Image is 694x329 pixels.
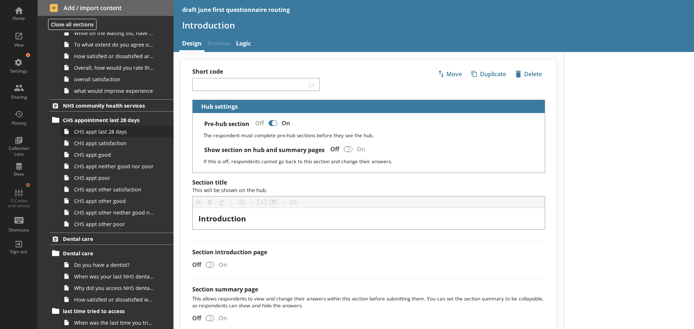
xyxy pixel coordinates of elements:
div: Off [249,117,267,130]
span: CHS appt other neither good nor poor [74,209,155,216]
h1: Introduction [182,20,685,31]
div: On [216,261,233,269]
span: How satisfied or dissatisfied are you with the communication about your wait? [74,53,155,60]
span: Why did you access NHS dental care on this occasion? [74,285,155,291]
div: Settings [6,68,31,74]
a: While on the waiting list, have you been provided with information about any of the following? [61,27,173,39]
span: Section title [192,178,267,194]
a: CHS appt other poor [61,218,173,230]
div: Off [325,143,342,156]
a: How satisfied or dissatisfied are you with the communication about your wait? [61,50,173,62]
a: Dental care [50,247,173,259]
a: CHS appt last 28 days [61,126,173,137]
span: CHS appt neither good nor poor [74,163,155,170]
span: Do you have a dentist? [74,261,155,268]
a: last time tried to access [50,305,173,317]
div: Off [187,314,204,322]
a: CHS appt other neither good nor poor [61,207,173,218]
span: CHS appt last 28 days [74,128,155,135]
a: CHS appt good [61,149,173,160]
div: History [6,120,31,126]
span: CHS appointment last 28 days [63,117,152,124]
div: Shortcuts [6,227,31,233]
span: CHS appt poor [74,174,155,181]
a: When was your last NHS dental appointment? [61,270,173,282]
div: Home [6,16,31,21]
span: CHS appt satisfaction [74,140,155,147]
div: On [216,314,233,322]
span: last time tried to access [63,308,152,315]
label: Short code [192,68,369,75]
div: Data [6,171,31,177]
a: CHS appt satisfaction [61,137,173,149]
a: CHS appt neither good nor poor [61,160,173,172]
span: Introduction [198,213,246,224]
span: How satisfied or dissatisfied were you with the NHS dental care you received? [74,296,155,303]
label: Show section on hub and summary pages [204,146,325,154]
a: what would improve experience [61,85,173,96]
label: Section introduction page [192,248,545,256]
a: Design [179,36,205,52]
span: NHS community health services [63,102,152,109]
span: overall satisfaction [74,76,155,83]
span: CHS appt other good [74,198,155,204]
li: CHS appointment last 28 daysCHS appt last 28 daysCHS appt satisfactionCHS appt goodCHS appt neith... [53,114,173,230]
a: CHS appointment last 28 days [50,114,173,126]
div: [object Object] [198,214,539,224]
span: Preview [205,36,233,52]
span: CHS appt other satisfaction [74,186,155,193]
p: If this is off, respondents cannot go back to this section and change their answers. [204,158,539,165]
div: View [6,42,31,48]
label: Section summary page [192,285,258,293]
a: Logic [233,36,254,52]
div: Off [187,261,204,269]
div: On [354,143,371,156]
div: Sign out [6,249,31,255]
span: Dental care [63,235,152,242]
label: Pre-hub section [204,120,249,128]
a: CHS appt other good [61,195,173,207]
a: overall satisfaction [61,73,173,85]
a: Overall, how would you rate the administration of your care? [61,62,173,73]
a: When was the last time you tried to access NHS dental care? [61,317,173,328]
a: CHS appt poor [61,172,173,183]
a: Do you have a dentist? [61,259,173,270]
span: CHS appt good [74,151,155,158]
span: To what extent do you agree or disagree that you understood the information given to you about ho... [74,41,155,48]
span: CHS appt other poor [74,221,155,228]
span: what would improve experience [74,87,155,94]
span: Duplicate [468,68,509,80]
span: When was the last time you tried to access NHS dental care? [74,319,155,326]
span: This will be shown on the hub. [192,187,267,194]
span: Overall, how would you rate the administration of your care? [74,64,155,71]
div: Collection Lists [6,146,31,157]
a: To what extent do you agree or disagree that you understood the information given to you about ho... [61,39,173,50]
p: This allows respondents to view and change their answers within this section before submitting th... [192,295,545,309]
button: Close all sections [48,19,97,30]
a: Why did you access NHS dental care on this occasion? [61,282,173,294]
li: Dental careDo you have a dentist?When was your last NHS dental appointment?Why did you access NHS... [53,247,173,305]
span: While on the waiting list, have you been provided with information about any of the following? [74,30,155,36]
span: When was your last NHS dental appointment? [74,273,155,280]
a: Dental care [50,233,173,245]
button: Hub settings [196,100,239,113]
li: NHS community health servicesCHS appointment last 28 daysCHS appt last 28 daysCHS appt satisfacti... [38,99,173,230]
a: NHS community health services [50,99,173,112]
span: Add / import content [50,4,162,12]
span: Delete [513,68,545,80]
button: Delete [512,68,545,80]
div: On [279,117,296,130]
a: CHS appt other satisfaction [61,183,173,195]
span: Dental care [63,250,152,257]
a: How satisfied or dissatisfied were you with the NHS dental care you received? [61,294,173,305]
div: Sharing [6,94,31,100]
p: The respondent must complete pre-hub sections before they see the hub. [204,132,539,139]
span: 24 [307,81,317,88]
div: draft june first questionnaire routing [182,6,290,14]
button: Duplicate [468,68,509,80]
button: Move [434,68,465,80]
